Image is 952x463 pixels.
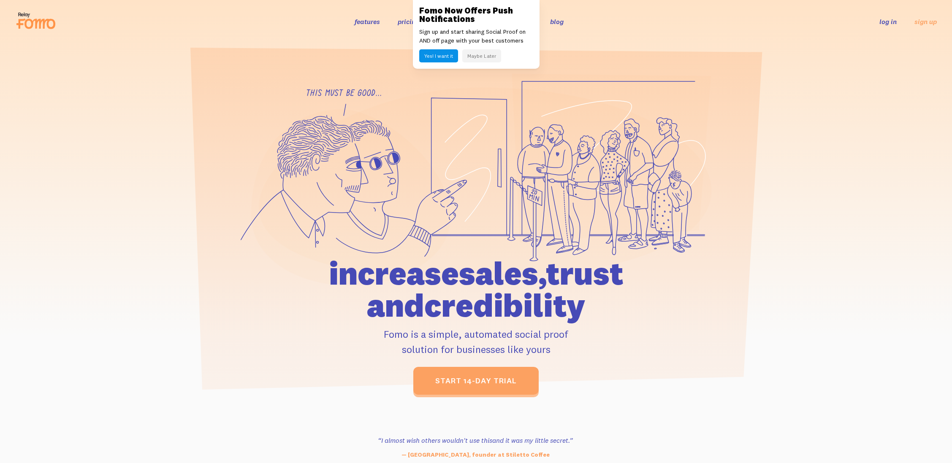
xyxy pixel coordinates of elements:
[360,435,591,445] h3: “I almost wish others wouldn't use this and it was my little secret.”
[413,367,539,395] a: start 14-day trial
[398,17,419,26] a: pricing
[281,257,672,321] h1: increase sales, trust and credibility
[419,27,533,45] p: Sign up and start sharing Social Proof on AND off page with your best customers
[419,6,533,23] h3: Fomo Now Offers Push Notifications
[281,326,672,357] p: Fomo is a simple, automated social proof solution for businesses like yours
[879,17,897,26] a: log in
[419,49,458,62] button: Yes! I want it
[355,17,380,26] a: features
[462,49,501,62] button: Maybe Later
[550,17,564,26] a: blog
[360,450,591,459] p: — [GEOGRAPHIC_DATA], founder at Stiletto Coffee
[914,17,937,26] a: sign up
